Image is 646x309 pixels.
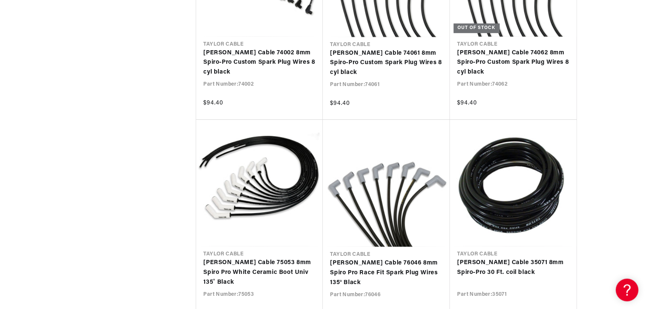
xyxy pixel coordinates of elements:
[204,258,315,287] a: [PERSON_NAME] Cable 75053 8mm Spiro Pro White Ceramic Boot Univ 135˚ Black
[457,49,569,78] a: [PERSON_NAME] Cable 74062 8mm Spiro-Pro Custom Spark Plug Wires 8 cyl black
[330,49,442,78] a: [PERSON_NAME] Cable 74061 8mm Spiro-Pro Custom Spark Plug Wires 8 cyl black
[204,49,315,78] a: [PERSON_NAME] Cable 74002 8mm Spiro-Pro Custom Spark Plug Wires 8 cyl black
[457,258,569,278] a: [PERSON_NAME] Cable 35071 8mm Spiro-Pro 30 Ft. coil black
[330,259,442,288] a: [PERSON_NAME] Cable 76046 8mm Spiro Pro Race Fit Spark Plug Wires 135° Black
